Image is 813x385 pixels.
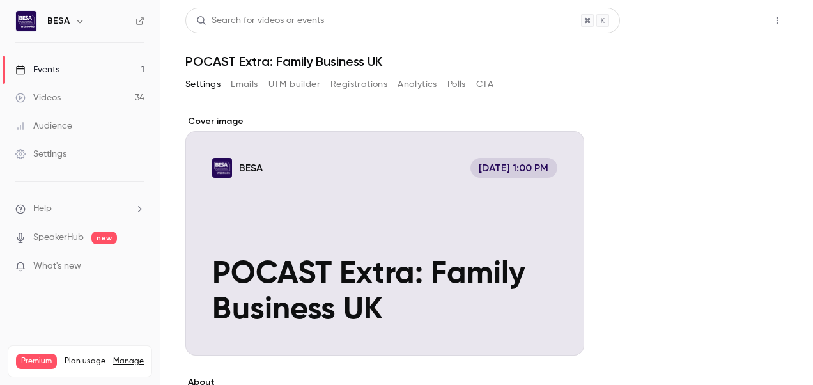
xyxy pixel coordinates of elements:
[33,231,84,244] a: SpeakerHub
[15,63,59,76] div: Events
[16,11,36,31] img: BESA
[185,54,787,69] h1: POCAST Extra: Family Business UK
[65,356,105,366] span: Plan usage
[268,74,320,95] button: UTM builder
[706,8,757,33] button: Share
[113,356,144,366] a: Manage
[231,74,258,95] button: Emails
[398,74,437,95] button: Analytics
[185,74,221,95] button: Settings
[16,354,57,369] span: Premium
[15,202,144,216] li: help-dropdown-opener
[91,232,117,244] span: new
[185,115,584,128] label: Cover image
[196,14,324,27] div: Search for videos or events
[47,15,70,27] h6: BESA
[447,74,466,95] button: Polls
[185,115,584,356] section: Cover image
[15,91,61,104] div: Videos
[330,74,387,95] button: Registrations
[15,148,66,161] div: Settings
[33,202,52,216] span: Help
[476,74,493,95] button: CTA
[33,260,81,273] span: What's new
[15,120,72,132] div: Audience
